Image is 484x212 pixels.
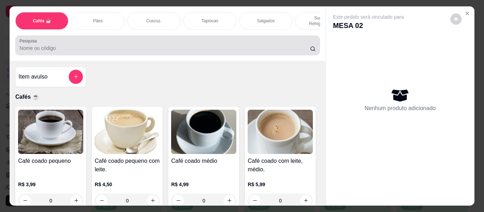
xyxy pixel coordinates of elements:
p: R$ 5,99 [248,181,313,188]
img: product-image [18,110,83,154]
button: decrease-product-quantity [249,195,260,206]
p: R$ 4,50 [95,181,160,188]
button: increase-product-quantity [224,195,235,206]
p: Pães [93,18,103,24]
p: Cafés ☕ [15,93,320,101]
button: Close [462,8,473,19]
img: product-image [248,110,313,154]
h4: Item avulso [18,73,47,81]
button: decrease-product-quantity [19,195,31,206]
p: Nenhum produto adicionado [365,104,436,113]
p: Este pedido será vinculado para [333,13,404,21]
img: product-image [95,110,160,154]
button: increase-product-quantity [147,195,158,206]
h4: Café coado pequeno com leite. [95,157,160,174]
img: product-image [171,110,236,154]
p: R$ 4,99 [171,181,236,188]
button: increase-product-quantity [300,195,311,206]
p: Sucos e Refrigerantes [301,15,342,27]
button: decrease-product-quantity [96,195,107,206]
button: decrease-product-quantity [173,195,184,206]
h4: Café coado médio [171,157,236,165]
h4: Café coado pequeno [18,157,83,165]
p: MESA 02 [333,21,404,30]
p: Cuscuz. [146,18,162,24]
input: Pesquisa [19,45,310,52]
p: Salgados [257,18,275,24]
p: Tapiocas [202,18,218,24]
h4: Café coado com leite, médio. [248,157,313,174]
button: add-separate-item [69,70,83,84]
button: increase-product-quantity [71,195,82,206]
p: R$ 3,99 [18,181,83,188]
label: Pesquisa [19,38,39,44]
p: Cafés ☕ [33,18,51,24]
button: decrease-product-quantity [450,13,462,25]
